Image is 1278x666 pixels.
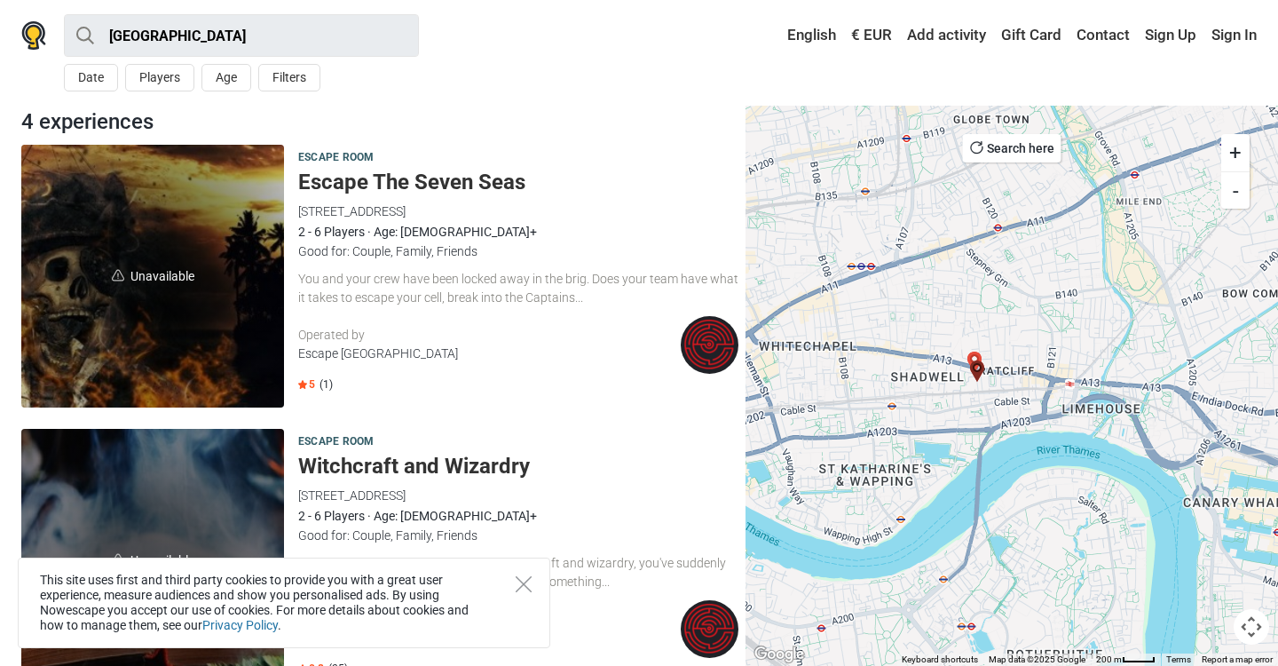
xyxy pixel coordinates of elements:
[21,145,284,408] a: unavailableUnavailable Escape The Seven Seas
[1221,134,1250,171] button: +
[298,526,738,545] div: Good for: Couple, Family, Friends
[298,345,681,363] div: Escape [GEOGRAPHIC_DATA]
[298,486,738,505] div: [STREET_ADDRESS]
[770,20,840,52] a: English
[1096,654,1122,664] span: 200 m
[202,618,278,632] a: Privacy Policy
[298,202,738,221] div: [STREET_ADDRESS]
[750,643,809,666] a: Open this area in Google Maps (opens a new window)
[319,377,333,392] span: (1)
[1207,20,1257,52] a: Sign In
[1166,654,1191,664] a: Terms (opens in new tab)
[681,316,738,374] img: Escape London
[1072,20,1134,52] a: Contact
[298,377,315,392] span: 5
[298,242,738,261] div: Good for: Couple, Family, Friends
[1140,20,1201,52] a: Sign Up
[125,64,194,91] button: Players
[298,554,738,591] div: Having graduated from the school of witchcraft and wizardry, you've suddenly been brought back. O...
[1234,609,1269,645] button: Map camera controls
[903,20,990,52] a: Add activity
[298,432,374,452] span: Escape room
[966,361,988,382] div: Escape The Seven Seas
[997,20,1066,52] a: Gift Card
[847,20,896,52] a: € EUR
[298,454,738,480] h5: Witchcraft and Wizardry
[258,64,320,91] button: Filters
[64,14,419,57] input: try “London”
[298,222,738,242] div: 2 - 6 Players · Age: [DEMOGRAPHIC_DATA]+
[21,21,46,50] img: Nowescape logo
[298,270,738,307] div: You and your crew have been locked away in the brig. Does your team have what it takes to escape ...
[298,326,681,345] div: Operated by
[902,654,978,666] button: Keyboard shortcuts
[775,29,787,42] img: English
[516,576,532,592] button: Close
[298,380,307,389] img: Star
[14,106,745,138] div: 4 experiences
[1091,654,1161,666] button: Map Scale: 200 m per 34 pixels
[112,553,124,566] img: unavailable
[298,170,738,195] h5: Escape The Seven Seas
[750,643,809,666] img: Google
[964,352,985,373] div: Taken 2
[989,654,1085,664] span: Map data ©2025 Google
[18,558,550,648] div: This site uses first and third party cookies to provide you with a great user experience, measure...
[298,506,738,526] div: 2 - 6 Players · Age: [DEMOGRAPHIC_DATA]+
[21,145,284,408] span: Unavailable
[112,269,124,281] img: unavailable
[298,148,374,168] span: Escape room
[963,134,1061,163] button: Search here
[1221,171,1250,209] button: -
[1202,654,1273,664] a: Report a map error
[201,64,251,91] button: Age
[64,64,118,91] button: Date
[681,600,738,658] img: Escape London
